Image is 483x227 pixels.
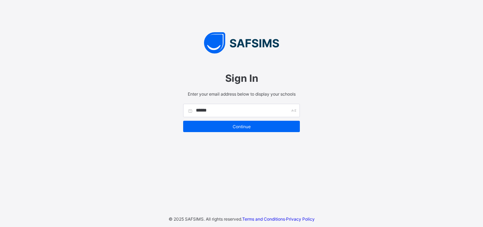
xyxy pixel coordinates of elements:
[183,91,300,97] span: Enter your email address below to display your schools
[242,216,285,222] a: Terms and Conditions
[183,72,300,84] span: Sign In
[242,216,315,222] span: ·
[188,124,295,129] span: Continue
[169,216,242,222] span: © 2025 SAFSIMS. All rights reserved.
[286,216,315,222] a: Privacy Policy
[176,32,307,53] img: SAFSIMS Logo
